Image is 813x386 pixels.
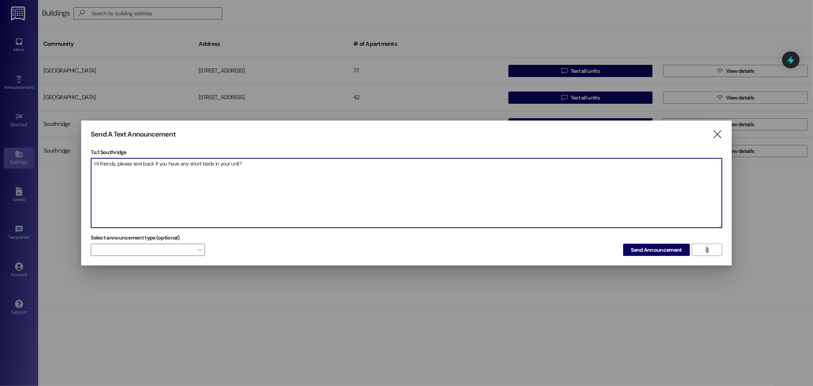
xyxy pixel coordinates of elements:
p: To: 1 Southridge [91,148,722,156]
button: Send Announcement [623,244,690,256]
div: Hi friends, please text back if you have any short beds in your unit? [91,158,722,228]
h3: Send A Text Announcement [91,130,175,139]
span: Send Announcement [631,246,682,254]
i:  [712,130,722,138]
label: Select announcement type (optional) [91,232,180,244]
textarea: Hi friends, please text back if you have any short beds in your unit? [91,158,722,228]
i:  [704,247,710,253]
